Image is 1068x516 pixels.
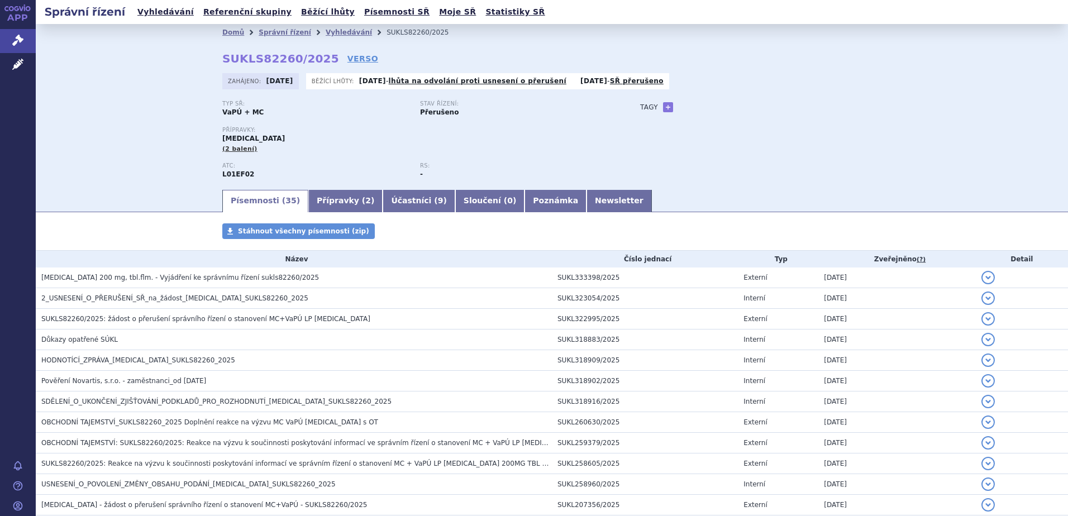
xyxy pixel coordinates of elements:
[41,418,378,426] span: OBCHODNÍ TAJEMSTVÍ_SUKLS82260_2025 Doplnění reakce na výzvu MC VaPÚ Kisqali s OT
[41,356,235,364] span: HODNOTÍCÍ_ZPRÁVA_KISQALI_SUKLS82260_2025
[981,457,995,470] button: detail
[981,312,995,326] button: detail
[222,108,264,116] strong: VaPÚ + MC
[259,28,311,36] a: Správní řízení
[41,439,747,447] span: OBCHODNÍ TAJEMSTVÍ: SUKLS82260/2025: Reakce na výzvu k součinnosti poskytování informací ve správ...
[743,294,765,302] span: Interní
[818,474,975,495] td: [DATE]
[981,353,995,367] button: detail
[743,315,767,323] span: Externí
[818,267,975,288] td: [DATE]
[981,395,995,408] button: detail
[818,412,975,433] td: [DATE]
[455,190,525,212] a: Sloučení (0)
[389,77,566,85] a: lhůta na odvolání proti usnesení o přerušení
[743,480,765,488] span: Interní
[818,329,975,350] td: [DATE]
[238,227,369,235] span: Stáhnout všechny písemnosti (zip)
[41,336,118,343] span: Důkazy opatřené SÚKL
[222,145,258,152] span: (2 balení)
[438,196,444,205] span: 9
[552,453,738,474] td: SUKL258605/2025
[743,377,765,385] span: Interní
[41,398,392,405] span: SDĚLENÍ_O_UKONČENÍ_ZJIŠŤOVÁNÍ_PODKLADŮ_PRO_ROZHODNUTÍ_KISQALI_SUKLS82260_2025
[436,4,479,20] a: Moje SŘ
[552,267,738,288] td: SUKL333398/2025
[308,190,383,212] a: Přípravky (2)
[818,433,975,453] td: [DATE]
[41,460,669,467] span: SUKLS82260/2025: Reakce na výzvu k součinnosti poskytování informací ve správním řízení o stanove...
[818,350,975,371] td: [DATE]
[743,439,767,447] span: Externí
[525,190,587,212] a: Poznámka
[41,501,367,509] span: Kisqali - žádost o přerušení správního řízení o stanovení MC+VaPÚ - SUKLS82260/2025
[347,53,378,64] a: VERSO
[818,251,975,267] th: Zveřejněno
[580,77,664,85] p: -
[41,294,308,302] span: 2_USNESENÍ_O_PŘERUŠENÍ_SŘ_na_žádost_KISQALI_SUKLS82260_2025
[41,274,319,281] span: KISQALI 200 mg, tbl.flm. - Vyjádření ke správnímu řízení sukls82260/2025
[981,292,995,305] button: detail
[552,288,738,309] td: SUKL323054/2025
[818,288,975,309] td: [DATE]
[743,274,767,281] span: Externí
[361,4,433,20] a: Písemnosti SŘ
[482,4,548,20] a: Statistiky SŘ
[981,477,995,491] button: detail
[818,495,975,515] td: [DATE]
[552,412,738,433] td: SUKL260630/2025
[610,77,664,85] a: SŘ přerušeno
[552,309,738,329] td: SUKL322995/2025
[743,460,767,467] span: Externí
[743,501,767,509] span: Externí
[420,170,423,178] strong: -
[420,101,607,107] p: Stav řízení:
[743,336,765,343] span: Interní
[41,377,206,385] span: Pověření Novartis, s.r.o. - zaměstnanci_od 12.3.2025
[981,374,995,388] button: detail
[222,127,618,133] p: Přípravky:
[552,371,738,391] td: SUKL318902/2025
[552,329,738,350] td: SUKL318883/2025
[359,77,386,85] strong: [DATE]
[818,391,975,412] td: [DATE]
[552,391,738,412] td: SUKL318916/2025
[640,101,658,114] h3: Tagy
[222,163,409,169] p: ATC:
[552,433,738,453] td: SUKL259379/2025
[580,77,607,85] strong: [DATE]
[36,4,134,20] h2: Správní řízení
[552,495,738,515] td: SUKL207356/2025
[222,101,409,107] p: Typ SŘ:
[200,4,295,20] a: Referenční skupiny
[222,52,339,65] strong: SUKLS82260/2025
[41,480,336,488] span: USNESENÍ_O_POVOLENÍ_ZMĚNY_OBSAHU_PODÁNÍ_KISQALI_SUKLS82260_2025
[359,77,566,85] p: -
[383,190,455,212] a: Účastníci (9)
[507,196,513,205] span: 0
[917,256,926,264] abbr: (?)
[36,251,552,267] th: Název
[298,4,358,20] a: Běžící lhůty
[222,135,285,142] span: [MEDICAL_DATA]
[981,436,995,450] button: detail
[552,350,738,371] td: SUKL318909/2025
[387,24,463,41] li: SUKLS82260/2025
[743,418,767,426] span: Externí
[981,415,995,429] button: detail
[420,108,459,116] strong: Přerušeno
[222,223,375,239] a: Stáhnout všechny písemnosti (zip)
[818,453,975,474] td: [DATE]
[326,28,372,36] a: Vyhledávání
[587,190,652,212] a: Newsletter
[266,77,293,85] strong: [DATE]
[743,398,765,405] span: Interní
[818,371,975,391] td: [DATE]
[552,474,738,495] td: SUKL258960/2025
[738,251,818,267] th: Typ
[222,170,254,178] strong: RIBOCIKLIB
[41,315,370,323] span: SUKLS82260/2025: žádost o přerušení správního řízení o stanovení MC+VaPÚ LP Kisqali
[552,251,738,267] th: Číslo jednací
[981,498,995,512] button: detail
[818,309,975,329] td: [DATE]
